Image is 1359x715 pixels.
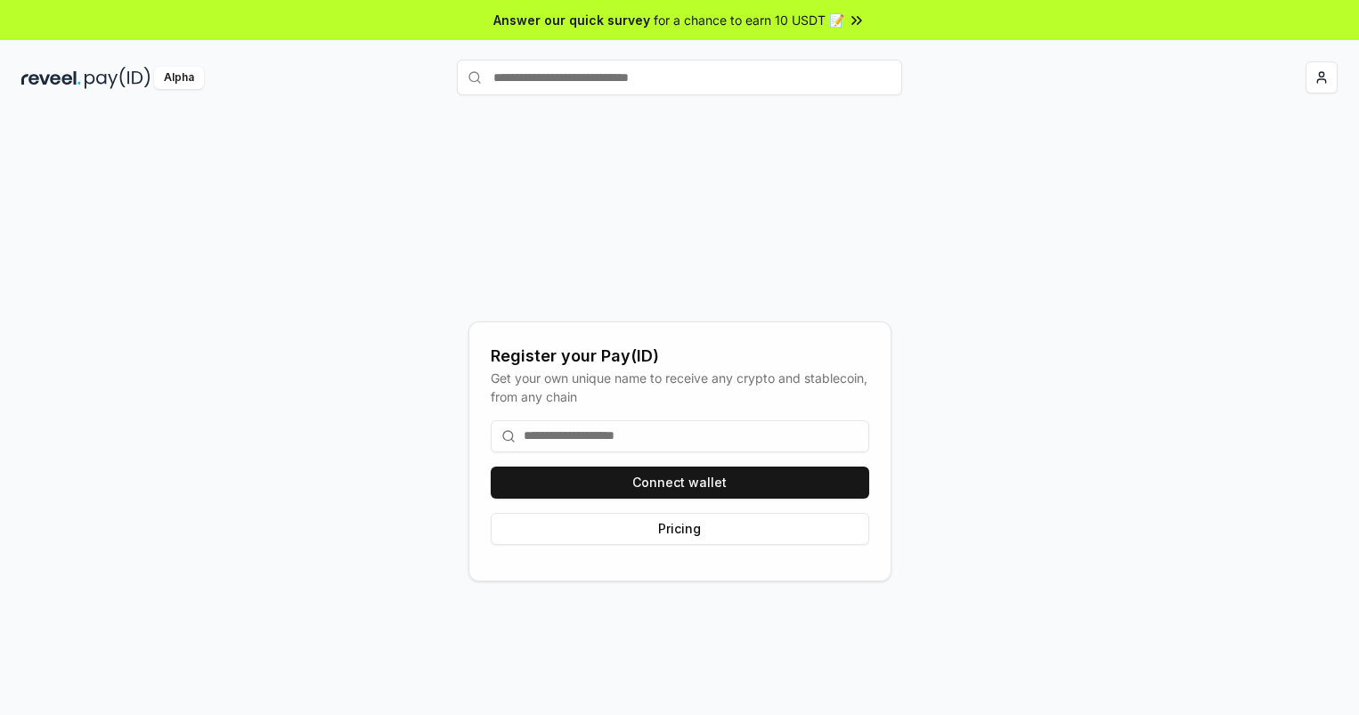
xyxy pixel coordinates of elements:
img: reveel_dark [21,67,81,89]
button: Connect wallet [491,467,869,499]
div: Get your own unique name to receive any crypto and stablecoin, from any chain [491,369,869,406]
button: Pricing [491,513,869,545]
img: pay_id [85,67,151,89]
div: Register your Pay(ID) [491,344,869,369]
span: Answer our quick survey [493,11,650,29]
div: Alpha [154,67,204,89]
span: for a chance to earn 10 USDT 📝 [654,11,844,29]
